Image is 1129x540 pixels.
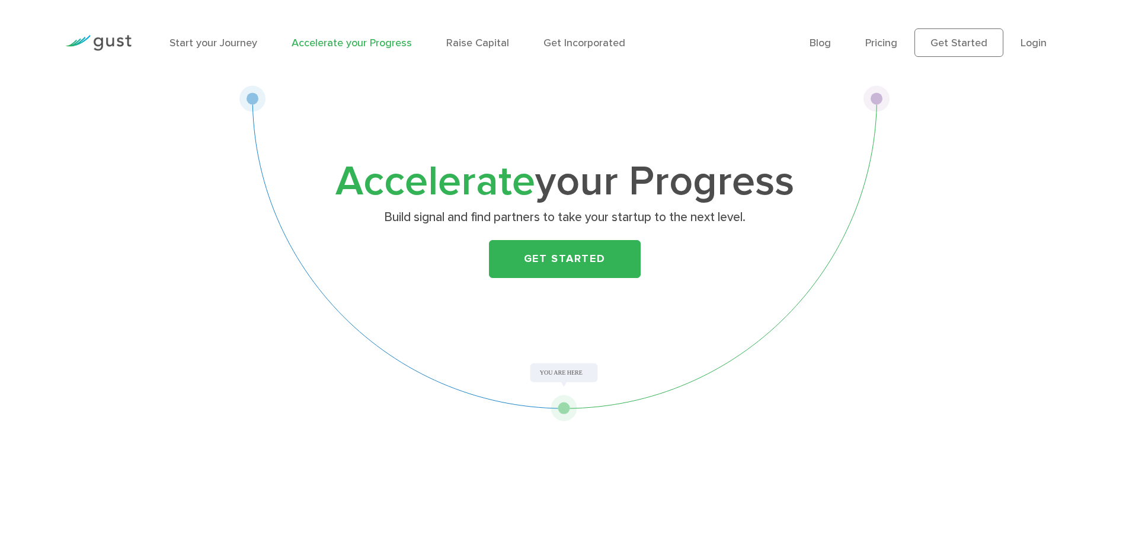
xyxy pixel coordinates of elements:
[446,37,509,49] a: Raise Capital
[331,163,799,201] h1: your Progress
[810,37,831,49] a: Blog
[543,37,625,49] a: Get Incorporated
[1021,37,1047,49] a: Login
[914,28,1003,57] a: Get Started
[335,209,794,226] p: Build signal and find partners to take your startup to the next level.
[169,37,257,49] a: Start your Journey
[865,37,897,49] a: Pricing
[335,156,535,206] span: Accelerate
[292,37,412,49] a: Accelerate your Progress
[65,35,132,51] img: Gust Logo
[489,240,641,278] a: Get Started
